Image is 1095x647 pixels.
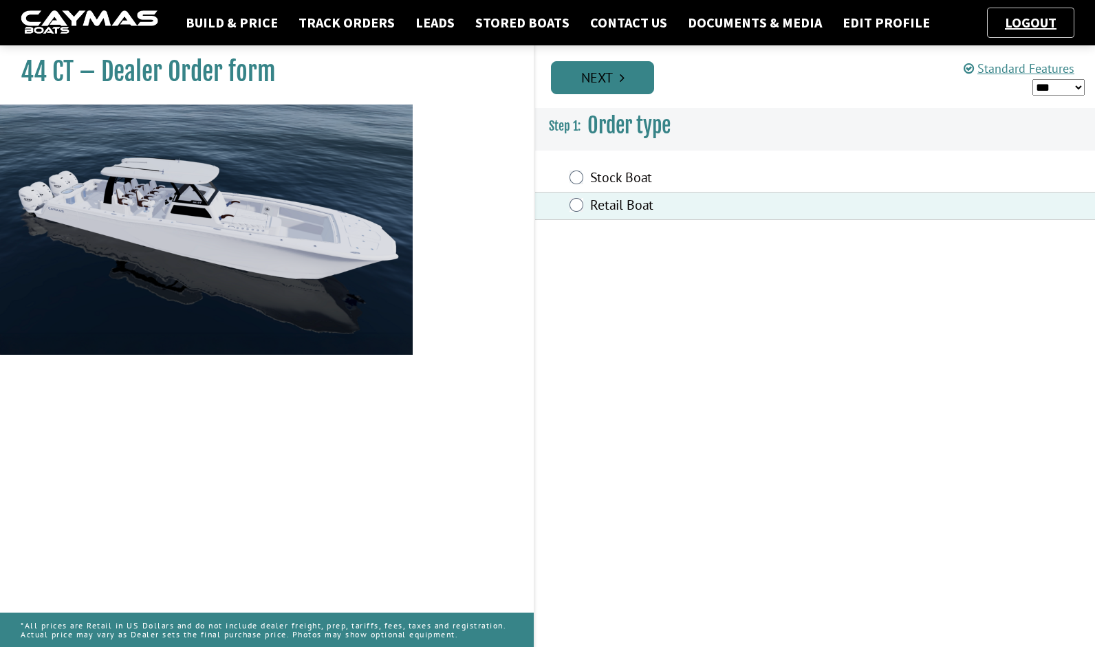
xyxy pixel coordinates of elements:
label: Stock Boat [590,169,893,189]
h3: Order type [535,100,1095,151]
h1: 44 CT – Dealer Order form [21,56,499,87]
a: Leads [409,14,462,32]
a: Documents & Media [681,14,829,32]
p: *All prices are Retail in US Dollars and do not include dealer freight, prep, tariffs, fees, taxe... [21,614,513,646]
a: Contact Us [583,14,674,32]
a: Standard Features [964,61,1074,76]
a: Track Orders [292,14,402,32]
img: caymas-dealer-connect-2ed40d3bc7270c1d8d7ffb4b79bf05adc795679939227970def78ec6f6c03838.gif [21,10,158,36]
a: Edit Profile [836,14,937,32]
label: Retail Boat [590,197,893,217]
a: Next [551,61,654,94]
a: Logout [998,14,1063,31]
ul: Pagination [547,59,1095,94]
a: Stored Boats [468,14,576,32]
a: Build & Price [179,14,285,32]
